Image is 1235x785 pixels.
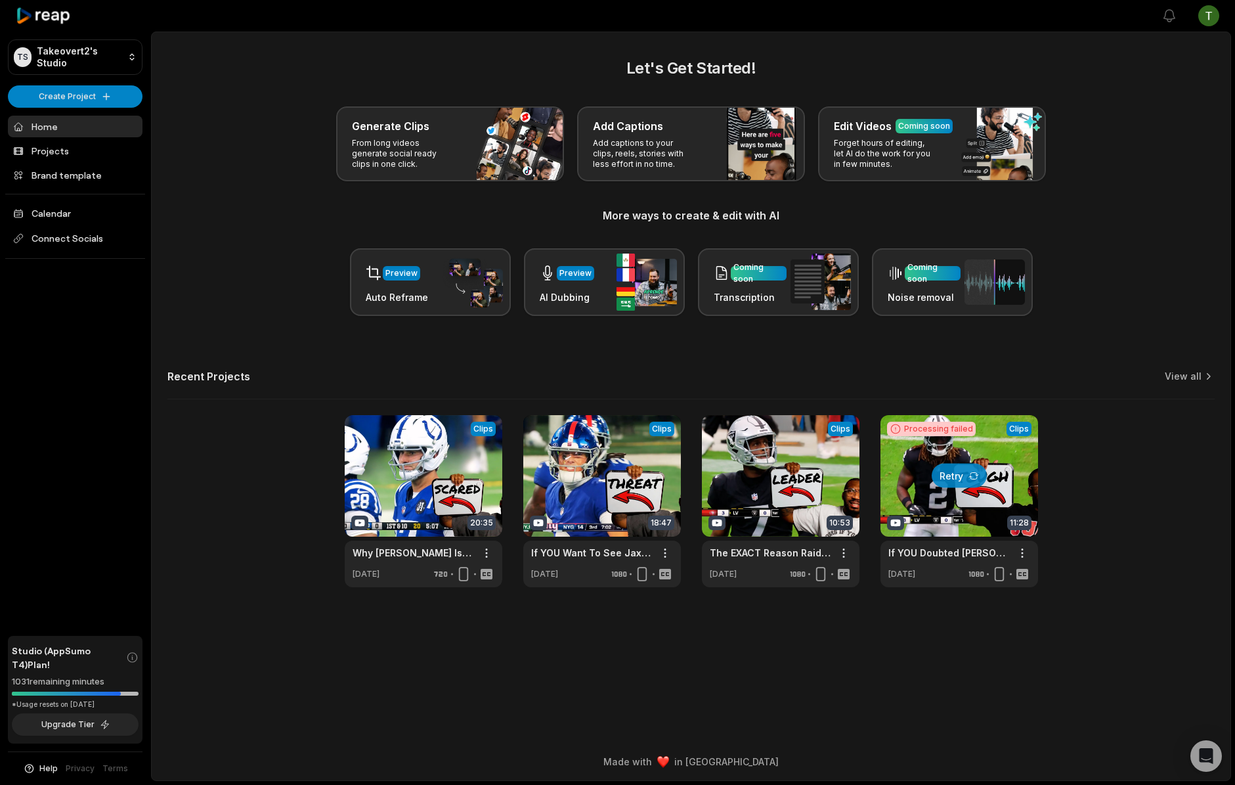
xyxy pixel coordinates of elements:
[907,261,958,285] div: Coming soon
[37,45,121,69] p: Takeovert2's Studio
[834,138,936,169] p: Forget hours of editing, let AI do the work for you in few minutes.
[617,254,677,311] img: ai_dubbing.png
[167,56,1215,80] h2: Let's Get Started!
[834,118,892,134] h3: Edit Videos
[657,756,669,768] img: heart emoji
[8,140,142,162] a: Projects
[14,47,32,67] div: TS
[352,118,429,134] h3: Generate Clips
[710,546,831,560] a: The EXACT Reason Raiders Brought In [PERSON_NAME] To CONQUER The AFC West
[8,164,142,186] a: Brand template
[791,254,851,310] img: transcription.png
[593,118,663,134] h3: Add Captions
[66,763,95,774] a: Privacy
[352,138,454,169] p: From long videos generate social ready clips in one click.
[8,227,142,250] span: Connect Socials
[8,116,142,137] a: Home
[39,763,58,774] span: Help
[964,259,1025,305] img: noise_removal.png
[443,257,503,308] img: auto_reframe.png
[12,713,139,736] button: Upgrade Tier
[888,546,1009,560] div: If YOU Doubted [PERSON_NAME] Power - These RUNS Will SHOCK You
[733,261,784,285] div: Coming soon
[12,675,139,688] div: 1031 remaining minutes
[898,120,950,132] div: Coming soon
[8,202,142,224] a: Calendar
[1165,370,1202,383] a: View all
[593,138,695,169] p: Add captions to your clips, reels, stories with less effort in no time.
[888,290,961,304] h3: Noise removal
[932,464,987,488] button: Retry
[8,85,142,108] button: Create Project
[102,763,128,774] a: Terms
[385,267,418,279] div: Preview
[23,763,58,774] button: Help
[540,290,594,304] h3: AI Dubbing
[559,267,592,279] div: Preview
[167,370,250,383] h2: Recent Projects
[366,290,428,304] h3: Auto Reframe
[353,546,473,560] a: Why [PERSON_NAME] Is BARELY An Upgrade Over What The Colts Already Had
[167,208,1215,223] h3: More ways to create & edit with AI
[531,546,652,560] a: If YOU Want To See Jaxson Dart STEAL The Giants QB Job - WATCH THIS
[714,290,787,304] h3: Transcription
[163,755,1219,769] div: Made with in [GEOGRAPHIC_DATA]
[12,700,139,709] div: *Usage resets on [DATE]
[1190,740,1222,772] div: Open Intercom Messenger
[12,644,126,671] span: Studio (AppSumo T4) Plan!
